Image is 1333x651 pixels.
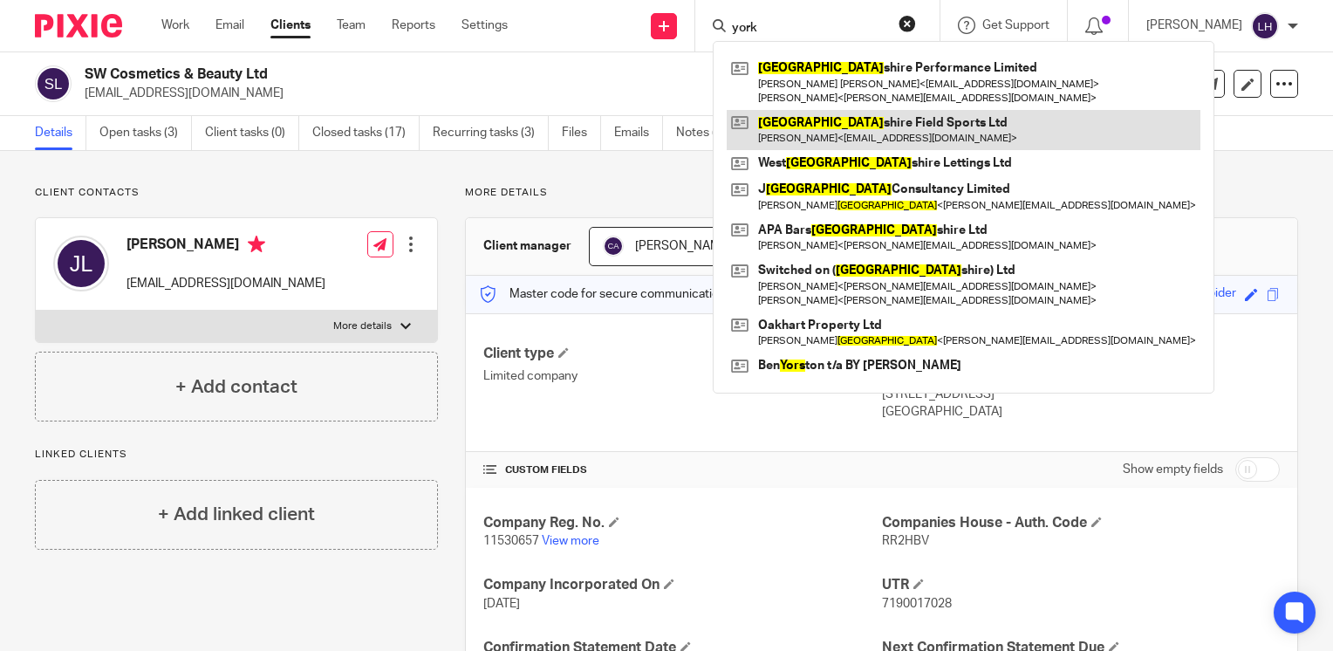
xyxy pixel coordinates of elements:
[483,535,539,547] span: 11530657
[730,21,887,37] input: Search
[483,576,881,594] h4: Company Incorporated On
[882,598,952,610] span: 7190017028
[53,236,109,291] img: svg%3E
[392,17,435,34] a: Reports
[614,116,663,150] a: Emails
[270,17,311,34] a: Clients
[35,116,86,150] a: Details
[1146,17,1242,34] p: [PERSON_NAME]
[882,386,1280,403] p: [STREET_ADDRESS]
[483,514,881,532] h4: Company Reg. No.
[882,514,1280,532] h4: Companies House - Auth. Code
[205,116,299,150] a: Client tasks (0)
[899,15,916,32] button: Clear
[982,19,1049,31] span: Get Support
[882,403,1280,421] p: [GEOGRAPHIC_DATA]
[479,285,780,303] p: Master code for secure communications and files
[882,535,929,547] span: RR2HBV
[882,576,1280,594] h4: UTR
[461,17,508,34] a: Settings
[35,186,438,200] p: Client contacts
[603,236,624,257] img: svg%3E
[35,65,72,102] img: svg%3E
[1123,461,1223,478] label: Show empty fields
[215,17,244,34] a: Email
[1251,12,1279,40] img: svg%3E
[337,17,366,34] a: Team
[433,116,549,150] a: Recurring tasks (3)
[126,275,325,292] p: [EMAIL_ADDRESS][DOMAIN_NAME]
[483,367,881,385] p: Limited company
[312,116,420,150] a: Closed tasks (17)
[248,236,265,253] i: Primary
[175,373,297,401] h4: + Add contact
[483,463,881,477] h4: CUSTOM FIELDS
[676,116,740,150] a: Notes (0)
[35,14,122,38] img: Pixie
[542,535,599,547] a: View more
[99,116,192,150] a: Open tasks (3)
[85,65,865,84] h2: SW Cosmetics & Beauty Ltd
[85,85,1061,102] p: [EMAIL_ADDRESS][DOMAIN_NAME]
[483,237,571,255] h3: Client manager
[126,236,325,257] h4: [PERSON_NAME]
[161,17,189,34] a: Work
[158,501,315,528] h4: + Add linked client
[483,345,881,363] h4: Client type
[333,319,392,333] p: More details
[465,186,1298,200] p: More details
[635,240,731,252] span: [PERSON_NAME]
[483,598,520,610] span: [DATE]
[35,448,438,462] p: Linked clients
[562,116,601,150] a: Files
